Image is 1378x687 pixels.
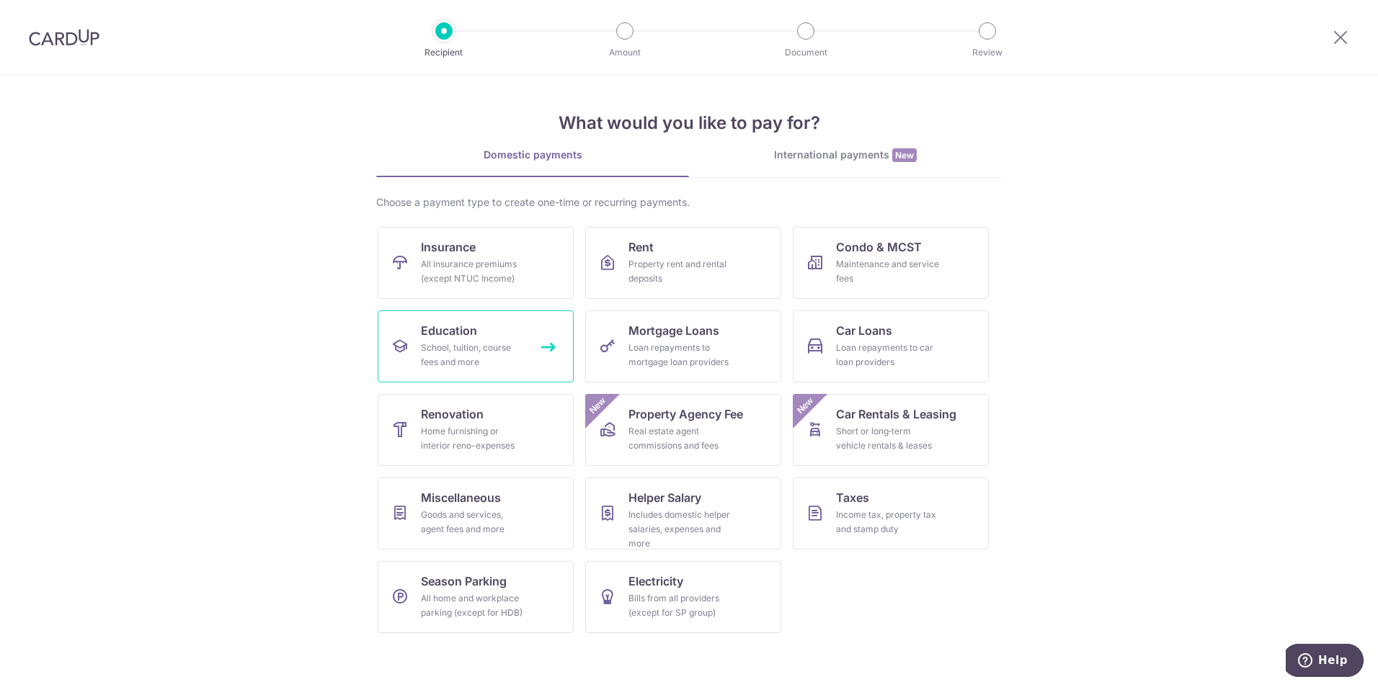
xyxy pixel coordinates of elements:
span: Mortgage Loans [628,322,719,339]
div: Bills from all providers (except for SP group) [628,591,732,620]
div: Maintenance and service fees [836,257,940,286]
p: Amount [572,45,678,60]
a: Season ParkingAll home and workplace parking (except for HDB) [378,561,574,633]
span: Property Agency Fee [628,405,743,423]
a: ElectricityBills from all providers (except for SP group) [585,561,781,633]
span: Car Rentals & Leasing [836,405,956,423]
span: Help [32,10,62,23]
div: Loan repayments to car loan providers [836,341,940,369]
p: Document [752,45,859,60]
span: New [794,394,817,418]
div: Domestic payments [376,148,689,162]
span: New [892,148,917,162]
a: RenovationHome furnishing or interior reno-expenses [378,394,574,466]
a: Condo & MCSTMaintenance and service fees [793,227,989,299]
span: Taxes [836,489,869,506]
div: School, tuition, course fees and more [421,341,525,369]
a: MiscellaneousGoods and services, agent fees and more [378,477,574,549]
div: All home and workplace parking (except for HDB) [421,591,525,620]
a: Mortgage LoansLoan repayments to mortgage loan providers [585,310,781,382]
div: Loan repayments to mortgage loan providers [628,341,732,369]
a: Property Agency FeeReal estate agent commissions and feesNew [585,394,781,466]
span: Rent [628,238,654,256]
div: Choose a payment type to create one-time or recurring payments. [376,195,1002,210]
iframe: Opens a widget where you can find more information [1286,644,1364,680]
span: Season Parking [421,572,507,590]
div: Includes domestic helper salaries, expenses and more [628,508,732,551]
a: InsuranceAll insurance premiums (except NTUC Income) [378,227,574,299]
span: Insurance [421,238,476,256]
a: Helper SalaryIncludes domestic helper salaries, expenses and more [585,477,781,549]
img: CardUp [29,29,99,46]
span: Education [421,322,477,339]
span: Helper Salary [628,489,701,506]
span: New [586,394,610,418]
h4: What would you like to pay for? [376,110,1002,136]
p: Review [934,45,1041,60]
a: Car Rentals & LeasingShort or long‑term vehicle rentals & leasesNew [793,394,989,466]
a: RentProperty rent and rental deposits [585,227,781,299]
span: Renovation [421,405,484,423]
div: Home furnishing or interior reno-expenses [421,424,525,453]
a: Car LoansLoan repayments to car loan providers [793,310,989,382]
div: Property rent and rental deposits [628,257,732,286]
span: Electricity [628,572,683,590]
a: TaxesIncome tax, property tax and stamp duty [793,477,989,549]
div: All insurance premiums (except NTUC Income) [421,257,525,286]
span: Miscellaneous [421,489,501,506]
div: International payments [689,148,1002,163]
span: Car Loans [836,322,892,339]
div: Income tax, property tax and stamp duty [836,508,940,536]
p: Recipient [391,45,497,60]
a: EducationSchool, tuition, course fees and more [378,310,574,382]
div: Goods and services, agent fees and more [421,508,525,536]
div: Real estate agent commissions and fees [628,424,732,453]
span: Condo & MCST [836,238,922,256]
div: Short or long‑term vehicle rentals & leases [836,424,940,453]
